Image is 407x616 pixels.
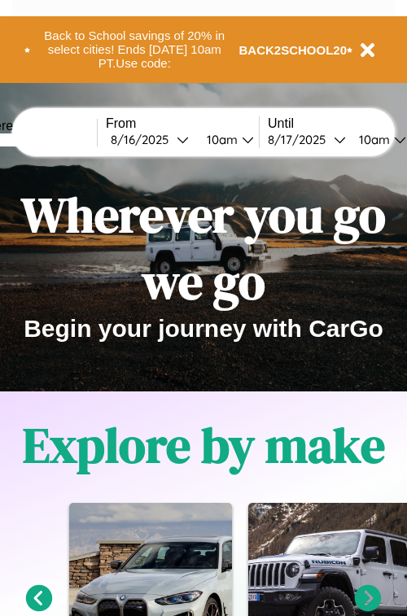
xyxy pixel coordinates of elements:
div: 8 / 16 / 2025 [111,132,177,147]
b: BACK2SCHOOL20 [239,43,348,57]
div: 8 / 17 / 2025 [268,132,334,147]
button: 8/16/2025 [106,131,194,148]
div: 10am [351,132,394,147]
button: 10am [194,131,259,148]
div: 10am [199,132,242,147]
h1: Explore by make [23,412,385,478]
label: From [106,116,259,131]
button: Back to School savings of 20% in select cities! Ends [DATE] 10am PT.Use code: [30,24,239,75]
